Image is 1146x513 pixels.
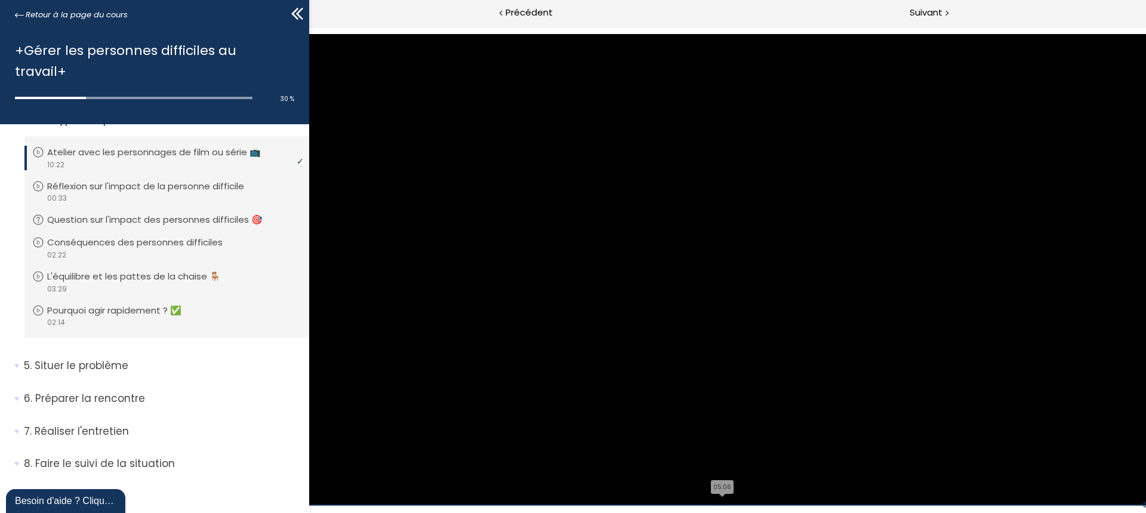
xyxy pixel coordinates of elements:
p: Atelier avec les personnages de film ou série 📺 [47,146,279,159]
a: Retour à la page du cours [15,8,128,21]
span: Suivant [910,5,942,20]
span: 5. [24,358,32,373]
p: Réflexion sur l'impact de la personne difficile [47,180,262,193]
p: Faire le suivi de la situation [24,456,300,471]
span: 7. [24,424,32,439]
span: 00:33 [47,193,67,204]
span: 8. [24,456,32,471]
h1: +Gérer les personnes difficiles au travail+ [15,40,288,82]
p: Conclusion [24,489,300,504]
span: 10:22 [47,159,64,170]
p: Préparer la rencontre [24,391,300,406]
div: 05:06 [402,454,424,468]
span: 6. [24,391,32,406]
p: Réaliser l'entretien [24,424,300,439]
iframe: chat widget [6,487,128,513]
span: Retour à la page du cours [26,8,128,21]
p: Situer le problème [24,358,300,373]
span: 30 % [281,94,294,103]
span: Précédent [506,5,553,20]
